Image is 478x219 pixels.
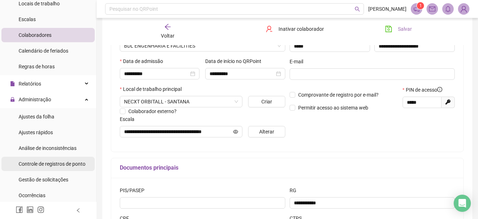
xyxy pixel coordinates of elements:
label: Escala [120,115,139,123]
span: mail [429,6,435,12]
span: lock [10,97,15,102]
span: Alterar [259,128,274,136]
button: Salvar [380,23,417,35]
span: user-delete [266,25,273,33]
span: info-circle [437,87,442,92]
span: search [355,6,360,12]
span: RUA ALFREDO PUJOL, 506 [124,96,238,107]
span: Escalas [19,16,36,22]
span: Controle de registros de ponto [19,161,85,167]
span: Locais de trabalho [19,1,60,6]
span: save [385,25,392,33]
span: Regras de horas [19,64,55,69]
span: Calendário de feriados [19,48,68,54]
label: Data de início no QRPoint [205,57,266,65]
img: 89509 [458,4,469,14]
span: Comprovante de registro por e-mail? [298,92,379,98]
label: RG [290,186,301,194]
span: Ocorrências [19,193,45,198]
label: Data de admissão [120,57,168,65]
span: Criar [261,98,272,106]
sup: 1 [417,2,424,9]
span: instagram [37,206,44,213]
span: linkedin [26,206,34,213]
span: Gestão de solicitações [19,177,68,182]
button: Criar [248,96,285,107]
div: Open Intercom Messenger [454,195,471,212]
span: PIN de acesso [406,86,442,94]
span: Administração [19,97,51,102]
span: facebook [16,206,23,213]
button: Alterar [248,126,285,137]
span: Análise de inconsistências [19,145,77,151]
span: Relatórios [19,81,41,87]
span: file [10,81,15,86]
span: notification [413,6,420,12]
span: Permitir acesso ao sistema web [298,105,368,111]
span: Salvar [398,25,412,33]
span: Ajustes rápidos [19,130,53,135]
label: Local de trabalho principal [120,85,186,93]
h5: Documentos principais [120,164,455,172]
span: Colaborador externo? [128,108,177,114]
span: bell [445,6,451,12]
span: [PERSON_NAME] [368,5,406,13]
span: Ajustes da folha [19,114,54,120]
button: Inativar colaborador [260,23,329,35]
span: Colaboradores [19,32,51,38]
label: PIS/PASEP [120,186,149,194]
span: left [76,208,81,213]
span: Voltar [161,33,174,39]
span: arrow-left [164,23,171,30]
span: 1 [419,3,422,8]
span: Inativar colaborador [279,25,324,33]
label: E-mail [290,58,308,65]
span: eye [233,129,238,134]
span: BDL SERVIÇOS DE ENGENHARIA E FACILITIES LTDA [124,40,281,51]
